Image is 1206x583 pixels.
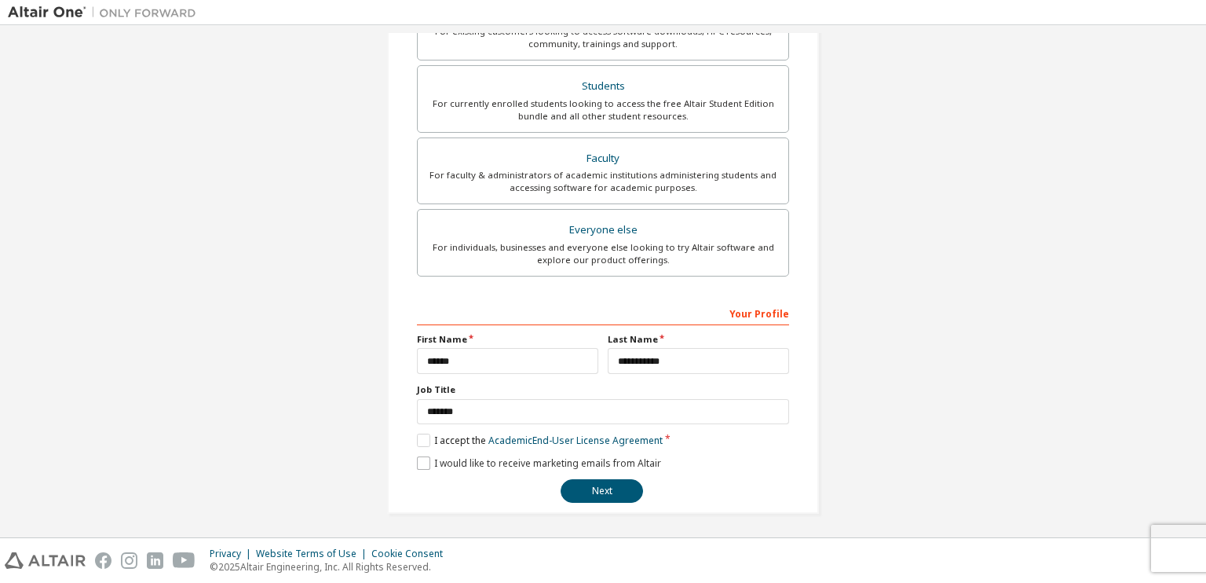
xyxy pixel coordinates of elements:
[256,548,371,560] div: Website Terms of Use
[147,552,163,569] img: linkedin.svg
[417,456,661,470] label: I would like to receive marketing emails from Altair
[371,548,452,560] div: Cookie Consent
[427,169,779,194] div: For faculty & administrators of academic institutions administering students and accessing softwa...
[121,552,137,569] img: instagram.svg
[427,97,779,123] div: For currently enrolled students looking to access the free Altair Student Edition bundle and all ...
[210,560,452,574] p: © 2025 Altair Engineering, Inc. All Rights Reserved.
[608,333,789,346] label: Last Name
[417,300,789,325] div: Your Profile
[427,219,779,241] div: Everyone else
[417,383,789,396] label: Job Title
[427,241,779,266] div: For individuals, businesses and everyone else looking to try Altair software and explore our prod...
[417,333,598,346] label: First Name
[427,25,779,50] div: For existing customers looking to access software downloads, HPC resources, community, trainings ...
[488,434,663,447] a: Academic End-User License Agreement
[417,434,663,447] label: I accept the
[5,552,86,569] img: altair_logo.svg
[95,552,111,569] img: facebook.svg
[8,5,204,20] img: Altair One
[561,479,643,503] button: Next
[210,548,256,560] div: Privacy
[173,552,196,569] img: youtube.svg
[427,148,779,170] div: Faculty
[427,75,779,97] div: Students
